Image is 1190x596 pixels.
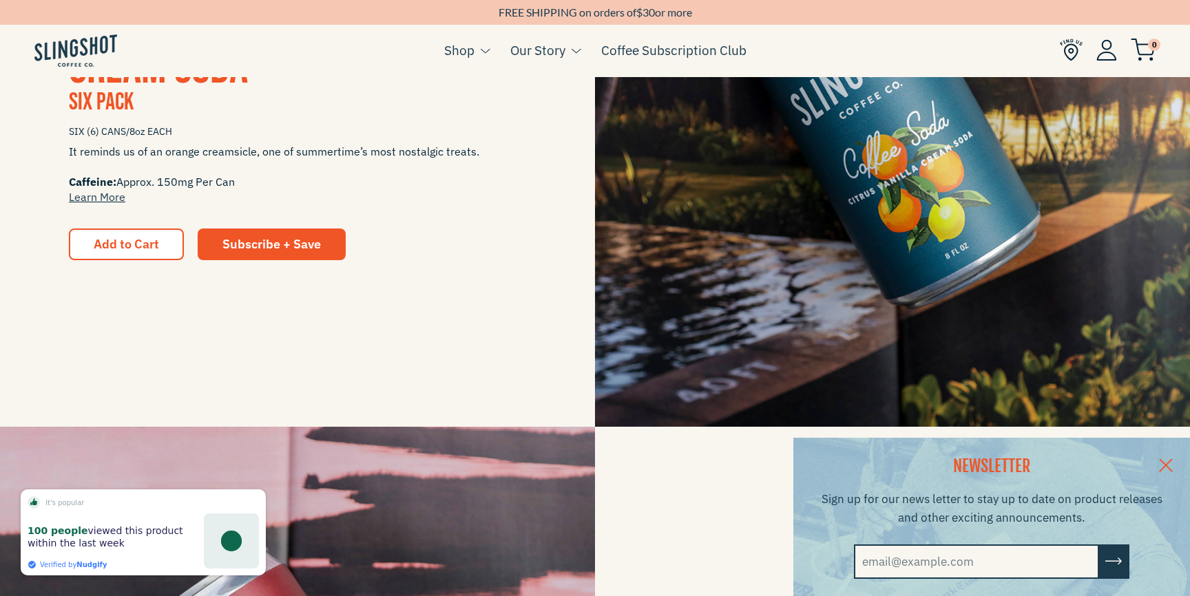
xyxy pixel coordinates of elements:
span: Add to Cart [94,236,159,252]
a: Subscribe + Save [198,228,346,260]
span: 0 [1148,39,1160,51]
span: 30 [643,6,655,19]
button: Add to Cart [69,228,184,260]
span: Six Pack [69,87,134,117]
span: It reminds us of an orange creamsicle, one of summertime’s most nostalgic treats. Approx. 150mg P... [69,144,526,204]
p: Sign up for our news letter to stay up to date on product releases and other exciting announcements. [820,490,1164,527]
a: Learn More [69,190,125,204]
span: Subscribe + Save [222,236,321,252]
a: Our Story [510,40,565,61]
span: SIX (6) CANS/8oz EACH [69,120,526,144]
a: Coffee Subscription Club [601,40,747,61]
span: Caffeine: [69,175,116,189]
span: $ [636,6,643,19]
img: cart [1131,39,1156,61]
input: email@example.com [854,544,1099,579]
img: Account [1096,39,1117,61]
a: Shop [444,40,474,61]
h2: NEWSLETTER [820,455,1164,478]
img: Find Us [1060,39,1083,61]
a: 0 [1131,42,1156,58]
